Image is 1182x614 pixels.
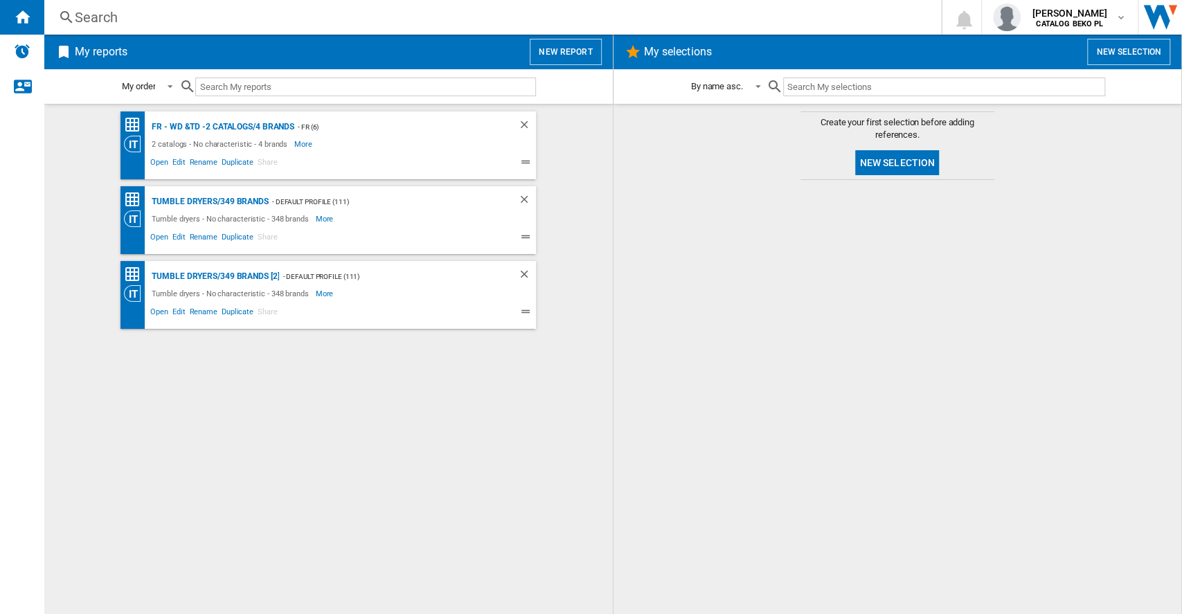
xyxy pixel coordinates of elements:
[783,78,1105,96] input: Search My selections
[187,305,219,322] span: Rename
[124,116,148,134] div: Price Matrix
[124,210,148,227] div: Category View
[195,78,536,96] input: Search My reports
[148,268,279,285] div: Tumble dryers/349 brands [2]
[124,266,148,283] div: Price Matrix
[316,210,336,227] span: More
[1032,6,1107,20] span: [PERSON_NAME]
[148,193,269,210] div: Tumble dryers/349 brands
[220,305,256,322] span: Duplicate
[256,156,280,172] span: Share
[220,156,256,172] span: Duplicate
[855,150,939,175] button: New selection
[279,268,490,285] div: - Default profile (111)
[148,285,315,302] div: Tumble dryers - No characteristic - 348 brands
[1087,39,1170,65] button: New selection
[148,136,294,152] div: 2 catalogs - No characteristic - 4 brands
[170,305,188,322] span: Edit
[170,231,188,247] span: Edit
[187,156,219,172] span: Rename
[220,231,256,247] span: Duplicate
[148,305,170,322] span: Open
[294,136,314,152] span: More
[124,136,148,152] div: Category View
[993,3,1021,31] img: profile.jpg
[148,210,315,227] div: Tumble dryers - No characteristic - 348 brands
[518,268,536,285] div: Delete
[1036,19,1103,28] b: CATALOG BEKO PL
[256,231,280,247] span: Share
[518,118,536,136] div: Delete
[170,156,188,172] span: Edit
[316,285,336,302] span: More
[148,231,170,247] span: Open
[148,156,170,172] span: Open
[269,193,490,210] div: - Default profile (111)
[72,39,130,65] h2: My reports
[256,305,280,322] span: Share
[14,43,30,60] img: alerts-logo.svg
[530,39,601,65] button: New report
[148,118,294,136] div: FR - WD &TD -2 catalogs/4 brands
[800,116,994,141] span: Create your first selection before adding references.
[122,81,155,91] div: My order
[691,81,743,91] div: By name asc.
[294,118,490,136] div: - FR (6)
[518,193,536,210] div: Delete
[187,231,219,247] span: Rename
[75,8,905,27] div: Search
[641,39,715,65] h2: My selections
[124,285,148,302] div: Category View
[124,191,148,208] div: Price Matrix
